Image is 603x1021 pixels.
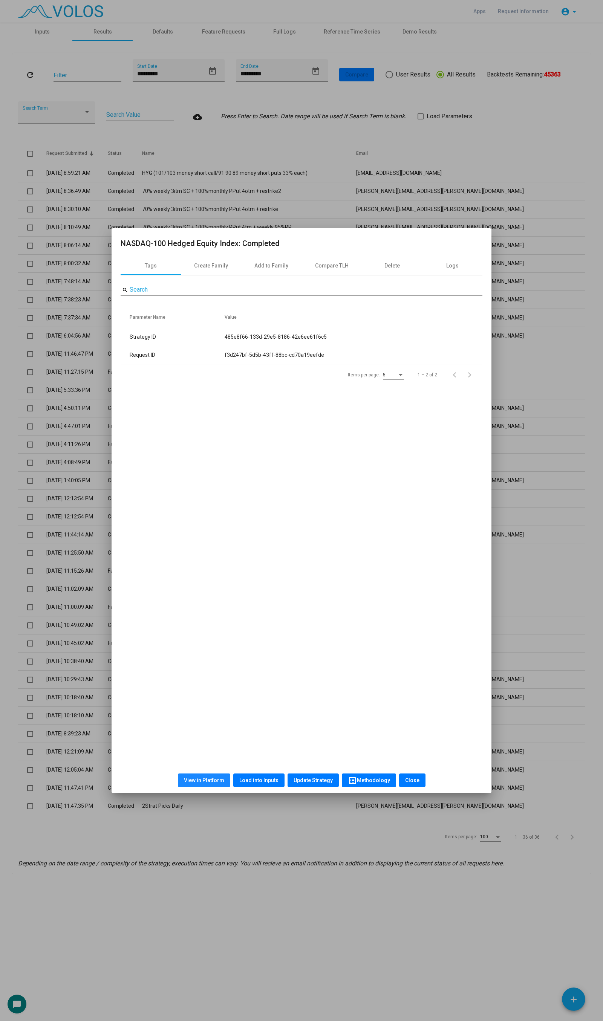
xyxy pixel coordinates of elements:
td: Strategy ID [121,328,225,346]
button: Load into Inputs [233,773,285,787]
td: f3d247bf-5d5b-43ff-88bc-cd70a19eefde [225,346,482,364]
button: Next page [464,367,479,382]
div: Logs [446,262,459,270]
h2: NASDAQ-100 Hedged Equity Index: Completed [121,237,482,249]
mat-select: Items per page: [383,373,404,378]
div: 1 – 2 of 2 [418,371,437,378]
th: Parameter Name [121,307,225,328]
td: 485e8f66-133d-29e5-8186-42e6ee61f6c5 [225,328,482,346]
div: Tags [145,262,157,270]
span: View in Platform [184,777,224,783]
td: Request ID [121,346,225,364]
span: Methodology [348,777,390,783]
div: Compare TLH [315,262,349,270]
button: Update Strategy [288,773,339,787]
div: Create Family [194,262,228,270]
th: Value [225,307,482,328]
div: Delete [384,262,400,270]
div: Add to Family [254,262,288,270]
span: 5 [383,372,386,378]
button: Previous page [449,367,464,382]
button: Methodology [342,773,396,787]
div: Items per page: [348,371,380,378]
button: View in Platform [178,773,230,787]
button: Close [399,773,425,787]
mat-icon: search [122,287,128,293]
span: Update Strategy [294,777,333,783]
mat-icon: list_alt [348,776,357,785]
span: Close [405,777,419,783]
span: Load into Inputs [239,777,279,783]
